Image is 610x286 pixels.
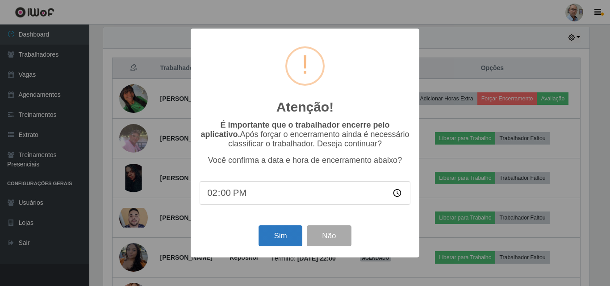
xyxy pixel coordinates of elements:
[200,156,410,165] p: Você confirma a data e hora de encerramento abaixo?
[307,225,351,246] button: Não
[276,99,334,115] h2: Atenção!
[201,120,389,139] b: É importante que o trabalhador encerre pelo aplicativo.
[200,120,410,149] p: Após forçar o encerramento ainda é necessário classificar o trabalhador. Deseja continuar?
[259,225,302,246] button: Sim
